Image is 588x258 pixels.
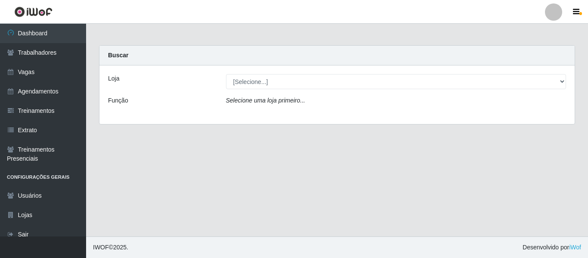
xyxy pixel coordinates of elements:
i: Selecione uma loja primeiro... [226,97,305,104]
span: IWOF [93,244,109,251]
strong: Buscar [108,52,128,59]
a: iWof [569,244,581,251]
span: © 2025 . [93,243,128,252]
label: Função [108,96,128,105]
span: Desenvolvido por [523,243,581,252]
img: CoreUI Logo [14,6,53,17]
label: Loja [108,74,119,83]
